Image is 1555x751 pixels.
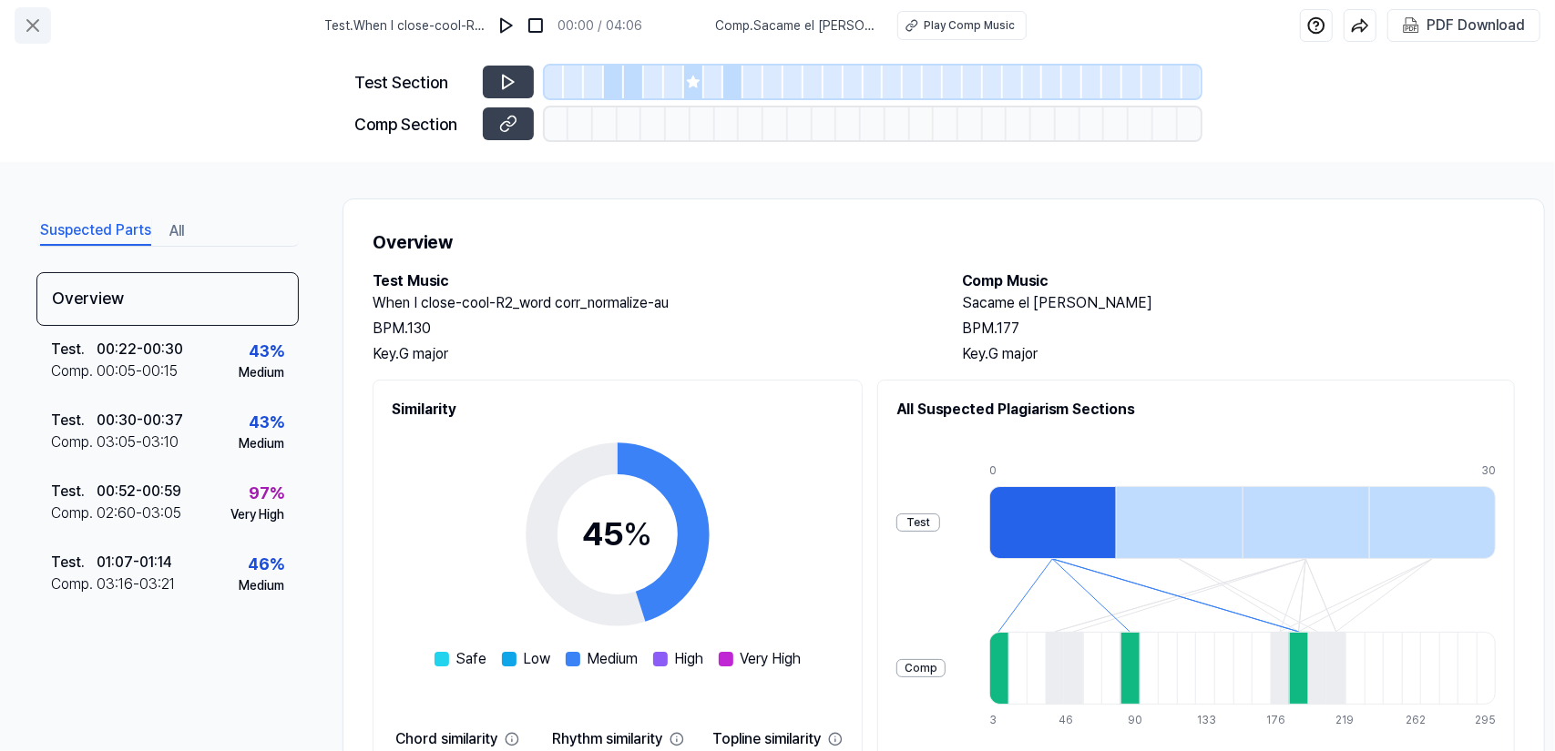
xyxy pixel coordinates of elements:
div: Comp Section [355,112,472,137]
div: 00:05 - 00:15 [97,360,178,382]
img: share [1351,16,1369,35]
div: 03:05 - 03:10 [97,431,179,453]
div: PDF Download [1427,14,1525,37]
span: High [675,648,704,670]
span: Safe [456,648,487,670]
div: 46 [1059,712,1078,728]
div: Comp . [51,573,97,595]
button: PDF Download [1399,10,1529,41]
h2: Comp Music [962,270,1515,292]
div: Medium [239,434,284,453]
div: 0 [989,462,1116,479]
div: Test . [51,552,97,573]
div: 45 [583,510,653,559]
div: 90 [1128,712,1147,728]
div: 43 % [249,410,284,434]
h2: Test Music [373,270,926,292]
div: Medium [239,363,284,382]
div: Rhythm similarity [552,728,662,750]
span: Very High [741,648,802,670]
h2: Sacame el [PERSON_NAME] [962,292,1515,314]
div: 00:22 - 00:30 [97,339,183,360]
div: 30 [1481,462,1496,479]
div: 97 % [249,481,284,505]
div: Medium [239,576,284,595]
button: Play Comp Music [897,11,1027,40]
div: Very High [230,505,284,524]
div: 176 [1267,712,1286,728]
div: 219 [1336,712,1356,728]
div: Key. G major [373,343,926,365]
h2: When I close-cool-R2_word corr_normalize-au [373,292,926,314]
h2: Similarity [392,399,844,421]
img: play [497,16,516,35]
div: 00:30 - 00:37 [97,410,183,431]
span: Test . When I close-cool-R2_word corr_normalize-au [324,16,485,36]
span: Low [524,648,551,670]
div: 01:07 - 01:14 [97,552,172,573]
button: Suspected Parts [40,217,151,246]
div: Test . [51,410,97,431]
div: 02:60 - 03:05 [97,502,181,524]
div: Test [896,513,940,532]
span: % [624,514,653,553]
div: 00:52 - 00:59 [97,481,181,502]
img: stop [527,16,545,35]
div: Overview [36,272,299,326]
div: Play Comp Music [924,17,1015,34]
div: Comp . [51,360,97,382]
h1: Overview [373,228,1515,256]
div: BPM. 177 [962,318,1515,340]
img: PDF Download [1403,17,1419,34]
div: 3 [989,712,1008,728]
div: Test . [51,339,97,360]
div: 43 % [249,339,284,363]
img: help [1307,16,1325,35]
span: Medium [588,648,639,670]
button: All [169,217,184,246]
div: 295 [1475,712,1496,728]
div: Comp . [51,502,97,524]
div: 03:16 - 03:21 [97,573,175,595]
div: 46 % [248,552,284,576]
span: Comp . Sacame el [PERSON_NAME] [715,16,875,36]
div: Comp [896,659,946,677]
div: 262 [1406,712,1425,728]
div: Chord similarity [395,728,497,750]
div: 133 [1197,712,1216,728]
div: 00:00 / 04:06 [558,16,642,36]
div: Comp . [51,431,97,453]
h2: All Suspected Plagiarism Sections [896,399,1496,421]
div: Test Section [355,70,472,95]
div: BPM. 130 [373,318,926,340]
div: Test . [51,481,97,502]
div: Topline similarity [712,728,821,750]
div: Key. G major [962,343,1515,365]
